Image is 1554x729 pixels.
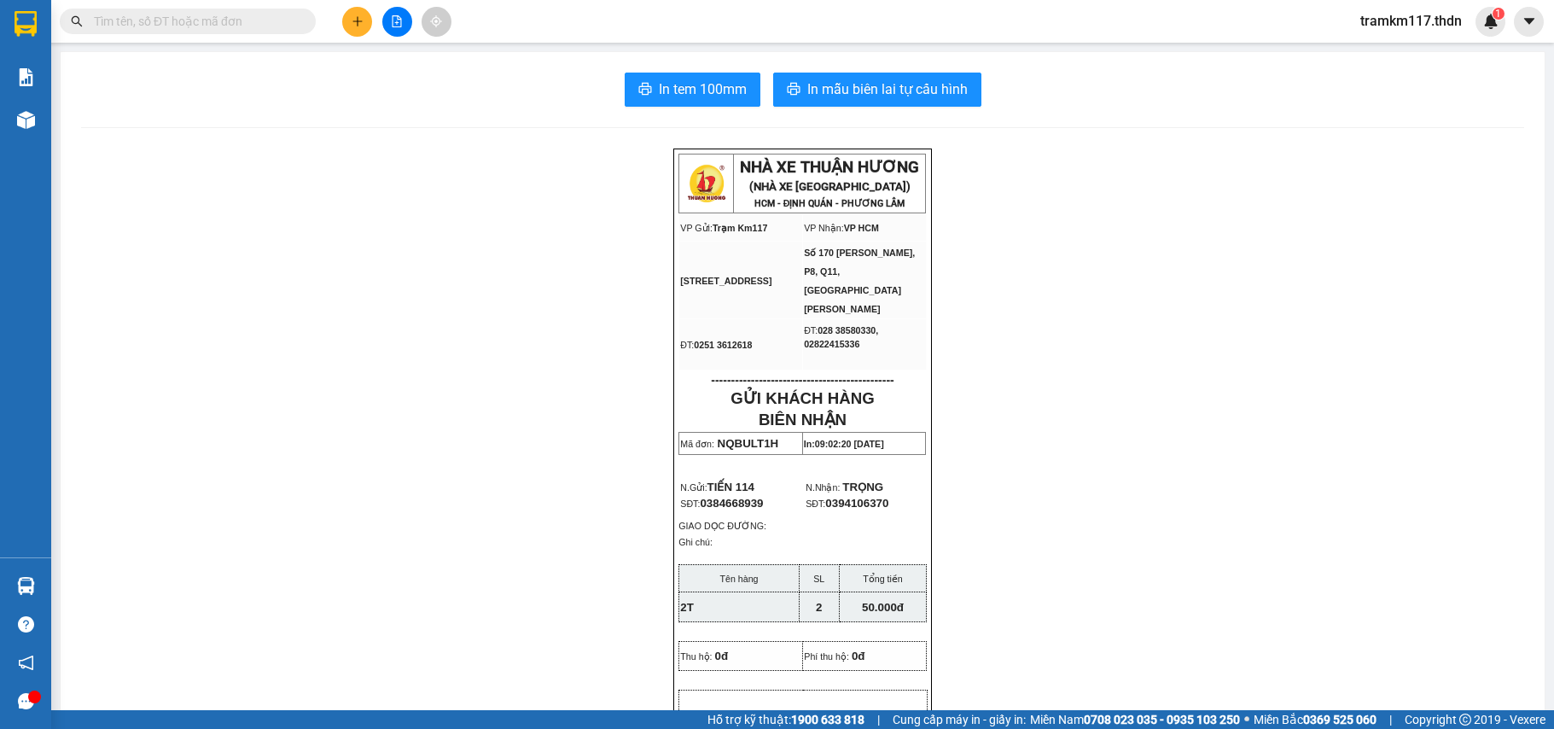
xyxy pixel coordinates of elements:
[806,499,825,509] span: SĐT:
[1254,710,1376,729] span: Miền Bắc
[815,439,884,449] span: 09:02:20 [DATE]
[18,693,34,709] span: message
[1347,10,1475,32] span: tramkm117.thdn
[17,68,35,86] img: solution-icon
[852,650,865,662] span: 0đ
[680,340,694,350] span: ĐT:
[718,437,779,450] span: NQBULT1H
[787,82,800,98] span: printer
[804,439,884,449] span: In:
[71,15,83,27] span: search
[863,574,903,584] span: Tổng tiền
[638,82,652,98] span: printer
[1459,714,1471,726] span: copyright
[700,497,763,510] span: 0384668939
[862,601,904,614] span: 50.000đ
[342,7,372,37] button: plus
[680,482,754,493] span: N.Gửi:
[877,710,880,729] span: |
[804,223,844,233] span: VP Nhận:
[678,537,713,547] span: Ghi chú:
[715,650,729,662] span: 0đ
[707,710,864,729] span: Hỗ trợ kỹ thuật:
[707,481,754,493] span: TIẾN 114
[807,79,968,100] span: In mẫu biên lai tự cấu hình
[1495,8,1501,20] span: 1
[1483,14,1499,29] img: icon-new-feature
[680,223,713,233] span: VP Gửi:
[711,373,893,387] span: ----------------------------------------------
[680,601,694,614] span: 2T
[713,223,767,233] span: Trạm Km117
[816,601,822,614] span: 2
[1514,7,1544,37] button: caret-down
[15,11,37,37] img: logo-vxr
[625,73,760,107] button: printerIn tem 100mm
[352,15,364,27] span: plus
[754,198,905,209] strong: HCM - ĐỊNH QUÁN - PHƯƠNG LÂM
[680,499,763,509] span: SĐT:
[804,325,818,335] span: ĐT:
[1030,710,1240,729] span: Miền Nam
[730,389,874,407] strong: GỬI KHÁCH HÀNG
[1493,8,1505,20] sup: 1
[804,651,849,662] span: Phí thu hộ:
[1244,716,1249,723] span: ⚪️
[17,111,35,129] img: warehouse-icon
[18,655,34,671] span: notification
[430,15,442,27] span: aim
[749,180,911,193] strong: (NHÀ XE [GEOGRAPHIC_DATA])
[813,574,824,584] span: SL
[659,79,747,100] span: In tem 100mm
[1522,14,1537,29] span: caret-down
[844,223,879,233] span: VP HCM
[694,340,752,350] span: 0251 3612618
[94,12,295,31] input: Tìm tên, số ĐT hoặc mã đơn
[804,248,915,314] span: Số 170 [PERSON_NAME], P8, Q11, [GEOGRAPHIC_DATA][PERSON_NAME]
[685,162,728,205] img: logo
[740,158,919,177] strong: NHÀ XE THUẬN HƯƠNG
[806,482,840,493] span: N.Nhận:
[1389,710,1392,729] span: |
[680,651,712,662] span: Thu hộ:
[422,7,451,37] button: aim
[893,710,1026,729] span: Cung cấp máy in - giấy in:
[680,439,714,449] span: Mã đơn:
[678,521,766,531] span: GIAO DỌC ĐƯỜNG:
[719,574,758,584] span: Tên hàng
[382,7,412,37] button: file-add
[1303,713,1376,726] strong: 0369 525 060
[18,616,34,633] span: question-circle
[1084,713,1240,726] strong: 0708 023 035 - 0935 103 250
[825,497,888,510] span: 0394106370
[804,325,878,349] span: 028 38580330, 02822415336
[842,481,883,493] span: TRỌNG
[17,577,35,595] img: warehouse-icon
[759,411,847,429] strong: BIÊN NHẬN
[791,713,864,726] strong: 1900 633 818
[773,73,981,107] button: printerIn mẫu biên lai tự cấu hình
[391,15,403,27] span: file-add
[680,276,771,286] span: [STREET_ADDRESS]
